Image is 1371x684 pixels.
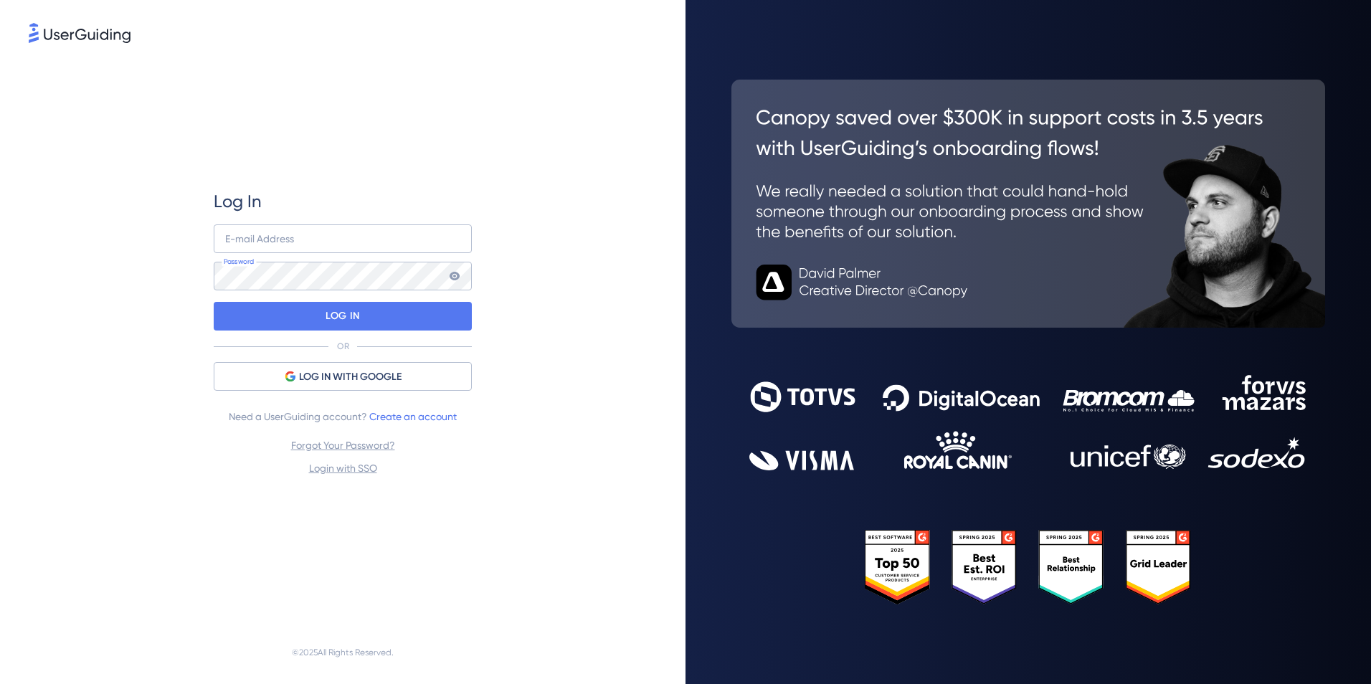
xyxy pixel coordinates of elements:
img: 8faab4ba6bc7696a72372aa768b0286c.svg [29,23,131,43]
a: Forgot Your Password? [291,440,395,451]
a: Create an account [369,411,457,422]
img: 26c0aa7c25a843aed4baddd2b5e0fa68.svg [731,80,1325,328]
span: Need a UserGuiding account? [229,408,457,425]
a: Login with SSO [309,462,377,474]
p: LOG IN [326,305,359,328]
p: OR [337,341,349,352]
span: © 2025 All Rights Reserved. [292,644,394,661]
img: 9302ce2ac39453076f5bc0f2f2ca889b.svg [749,375,1307,470]
span: Log In [214,190,262,213]
img: 25303e33045975176eb484905ab012ff.svg [865,530,1191,604]
input: example@company.com [214,224,472,253]
span: LOG IN WITH GOOGLE [299,369,402,386]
